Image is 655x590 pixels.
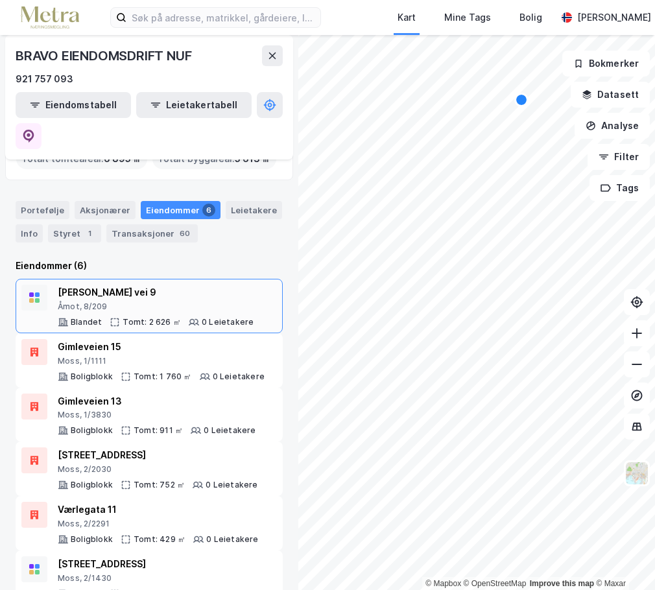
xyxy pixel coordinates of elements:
div: [PERSON_NAME] vei 9 [58,285,254,300]
button: Analyse [575,113,650,139]
div: 60 [177,227,193,240]
div: Mine Tags [444,10,491,25]
div: Værlegata 11 [58,502,259,517]
div: Tomt: 752 ㎡ [134,480,185,490]
div: Tomt: 911 ㎡ [134,425,183,436]
div: [STREET_ADDRESS] [58,447,258,463]
a: Improve this map [530,579,594,588]
button: Filter [588,144,650,170]
div: 0 Leietakere [213,372,265,382]
a: Mapbox [425,579,461,588]
div: Boligblokk [71,425,113,436]
button: Eiendomstabell [16,92,131,118]
div: Tomt: 2 626 ㎡ [123,317,181,327]
div: Moss, 2/2291 [58,519,259,529]
div: Kontrollprogram for chat [590,528,655,590]
div: Moss, 1/1111 [58,356,265,366]
div: Blandet [71,317,102,327]
div: Leietakere [226,201,282,219]
div: Transaksjoner [106,224,198,242]
div: Boligblokk [71,372,113,382]
div: Gimleveien 15 [58,339,265,355]
div: Aksjonærer [75,201,136,219]
div: 1 [83,227,96,240]
div: Tomt: 1 760 ㎡ [134,372,192,382]
div: Eiendommer [141,201,220,219]
div: Bolig [519,10,542,25]
div: Styret [48,224,101,242]
img: metra-logo.256734c3b2bbffee19d4.png [21,6,79,29]
div: [PERSON_NAME] [577,10,651,25]
div: Tomt: 429 ㎡ [134,534,185,545]
div: 6 [202,204,215,217]
button: Tags [589,175,650,201]
div: Info [16,224,43,242]
div: [STREET_ADDRESS] [58,556,247,572]
div: Kart [398,10,416,25]
div: Map marker [516,95,527,105]
div: Boligblokk [71,534,113,545]
div: 0 Leietakere [204,425,256,436]
div: Moss, 2/1430 [58,573,247,584]
div: 0 Leietakere [202,317,254,327]
div: BRAVO EIENDOMSDRIFT NUF [16,45,194,66]
div: 0 Leietakere [206,480,257,490]
div: 0 Leietakere [206,534,258,545]
div: Eiendommer (6) [16,258,283,274]
div: Boligblokk [71,480,113,490]
button: Bokmerker [562,51,650,77]
button: Leietakertabell [136,92,252,118]
input: Søk på adresse, matrikkel, gårdeiere, leietakere eller personer [126,8,320,27]
div: Åmot, 8/209 [58,301,254,312]
div: 921 757 093 [16,71,73,87]
div: Moss, 1/3830 [58,410,256,420]
button: Datasett [571,82,650,108]
iframe: Chat Widget [590,528,655,590]
a: OpenStreetMap [464,579,527,588]
div: Portefølje [16,201,69,219]
img: Z [625,461,649,486]
div: Gimleveien 13 [58,394,256,409]
div: Moss, 2/2030 [58,464,258,475]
